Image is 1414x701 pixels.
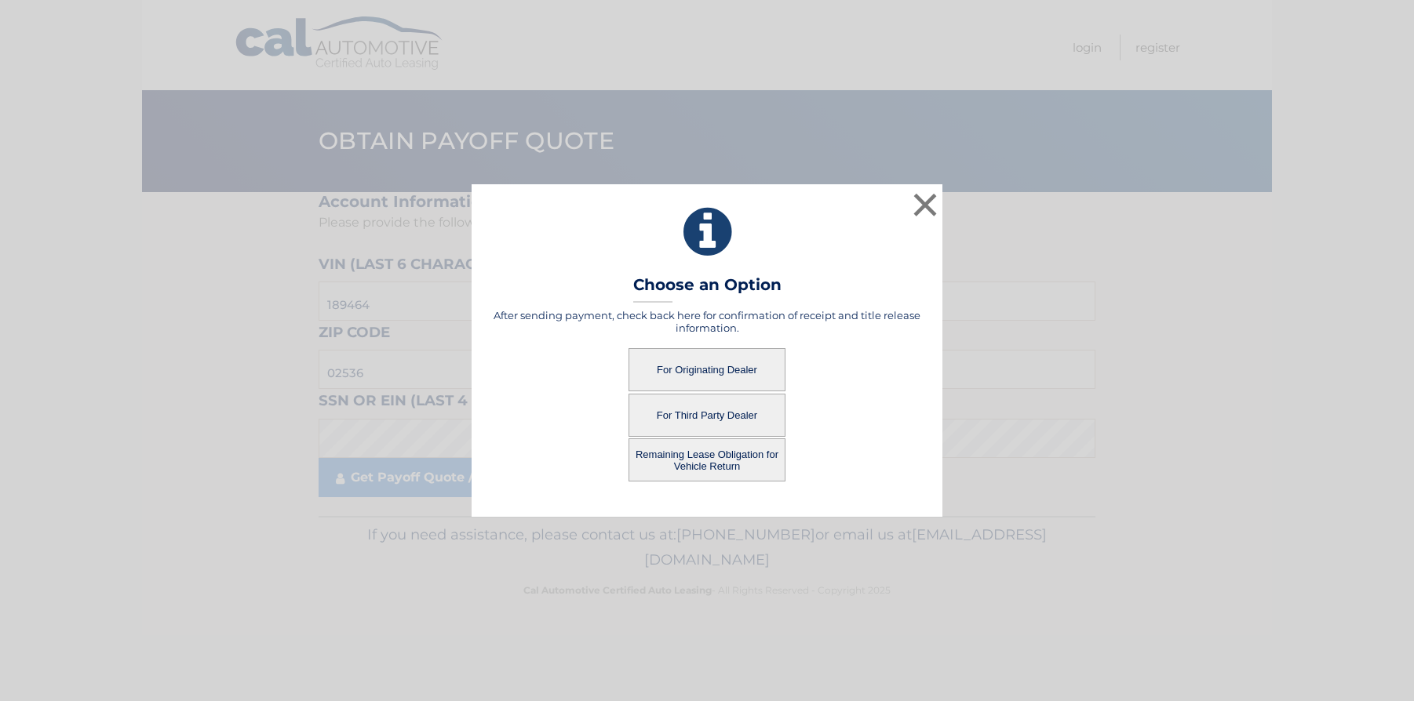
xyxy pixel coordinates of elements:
[629,438,785,481] button: Remaining Lease Obligation for Vehicle Return
[491,309,923,334] h5: After sending payment, check back here for confirmation of receipt and title release information.
[629,394,785,437] button: For Third Party Dealer
[909,189,941,220] button: ×
[629,348,785,391] button: For Originating Dealer
[633,275,782,303] h3: Choose an Option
